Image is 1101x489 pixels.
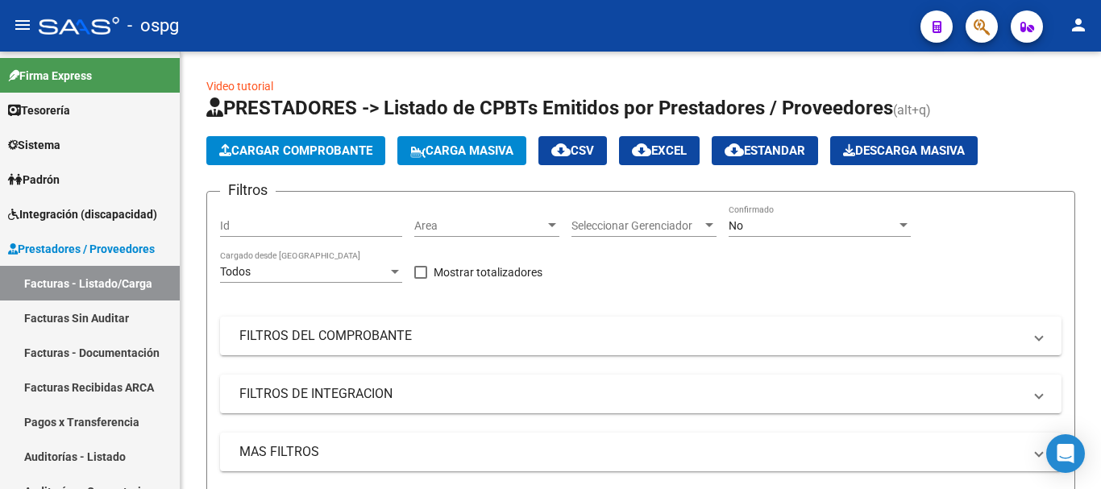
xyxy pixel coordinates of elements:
[219,143,372,158] span: Cargar Comprobante
[619,136,700,165] button: EXCEL
[127,8,179,44] span: - ospg
[725,140,744,160] mat-icon: cloud_download
[206,97,893,119] span: PRESTADORES -> Listado de CPBTs Emitidos por Prestadores / Proveedores
[397,136,526,165] button: Carga Masiva
[8,205,157,223] span: Integración (discapacidad)
[538,136,607,165] button: CSV
[830,136,978,165] button: Descarga Masiva
[551,143,594,158] span: CSV
[571,219,702,233] span: Seleccionar Gerenciador
[8,136,60,154] span: Sistema
[220,433,1062,471] mat-expansion-panel-header: MAS FILTROS
[632,140,651,160] mat-icon: cloud_download
[551,140,571,160] mat-icon: cloud_download
[1046,434,1085,473] div: Open Intercom Messenger
[725,143,805,158] span: Estandar
[220,375,1062,413] mat-expansion-panel-header: FILTROS DE INTEGRACION
[220,265,251,278] span: Todos
[712,136,818,165] button: Estandar
[1069,15,1088,35] mat-icon: person
[13,15,32,35] mat-icon: menu
[206,80,273,93] a: Video tutorial
[8,67,92,85] span: Firma Express
[843,143,965,158] span: Descarga Masiva
[239,327,1023,345] mat-panel-title: FILTROS DEL COMPROBANTE
[8,171,60,189] span: Padrón
[239,443,1023,461] mat-panel-title: MAS FILTROS
[206,136,385,165] button: Cargar Comprobante
[8,102,70,119] span: Tesorería
[632,143,687,158] span: EXCEL
[220,179,276,201] h3: Filtros
[729,219,743,232] span: No
[830,136,978,165] app-download-masive: Descarga masiva de comprobantes (adjuntos)
[434,263,542,282] span: Mostrar totalizadores
[8,240,155,258] span: Prestadores / Proveedores
[410,143,513,158] span: Carga Masiva
[239,385,1023,403] mat-panel-title: FILTROS DE INTEGRACION
[414,219,545,233] span: Area
[220,317,1062,355] mat-expansion-panel-header: FILTROS DEL COMPROBANTE
[893,102,931,118] span: (alt+q)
